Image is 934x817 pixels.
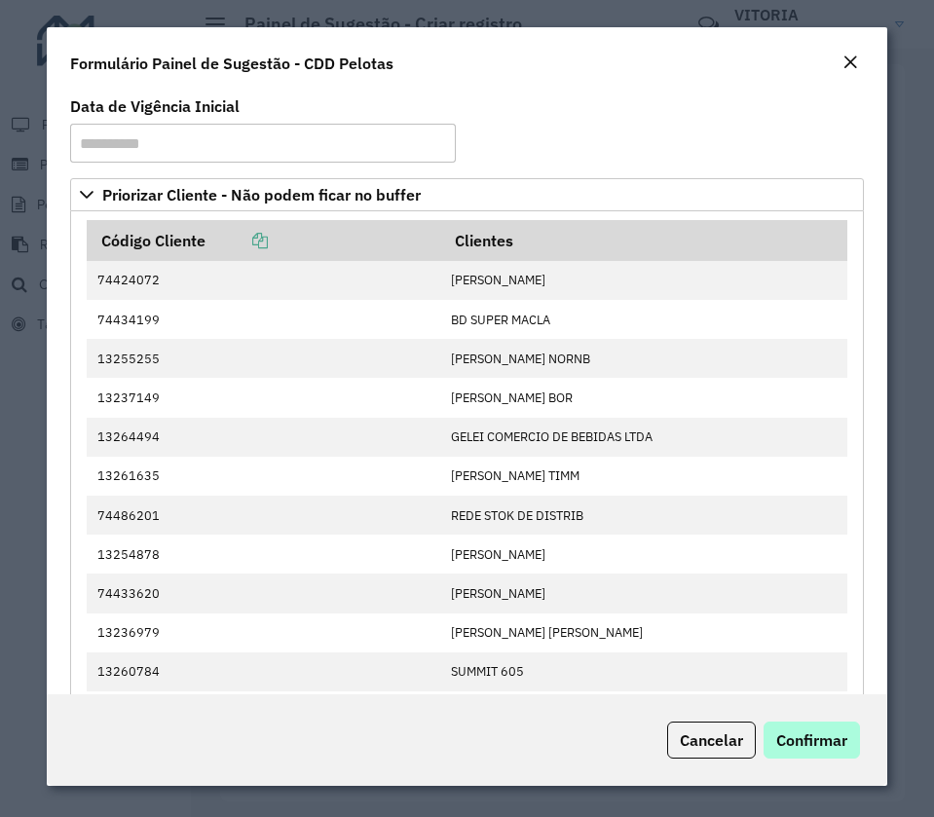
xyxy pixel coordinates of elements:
[70,94,240,118] label: Data de Vigência Inicial
[441,339,847,378] td: [PERSON_NAME] NORNB
[87,496,440,535] td: 74486201
[441,220,847,261] th: Clientes
[441,691,847,730] td: JUAREZ [PERSON_NAME]
[680,730,743,750] span: Cancelar
[441,300,847,339] td: BD SUPER MACLA
[667,722,756,759] button: Cancelar
[441,261,847,300] td: [PERSON_NAME]
[87,339,440,378] td: 13255255
[205,231,268,250] a: Copiar
[87,418,440,457] td: 13264494
[441,613,847,652] td: [PERSON_NAME] [PERSON_NAME]
[87,220,440,261] th: Código Cliente
[87,457,440,496] td: 13261635
[87,378,440,417] td: 13237149
[441,535,847,574] td: [PERSON_NAME]
[776,730,847,750] span: Confirmar
[87,652,440,691] td: 13260784
[441,418,847,457] td: GELEI COMERCIO DE BEBIDAS LTDA
[87,691,440,730] td: 13258811
[70,178,864,211] a: Priorizar Cliente - Não podem ficar no buffer
[441,378,847,417] td: [PERSON_NAME] BOR
[764,722,860,759] button: Confirmar
[87,613,440,652] td: 13236979
[842,55,858,70] em: Fechar
[87,574,440,613] td: 74433620
[441,574,847,613] td: [PERSON_NAME]
[70,52,393,75] h4: Formulário Painel de Sugestão - CDD Pelotas
[102,187,421,203] span: Priorizar Cliente - Não podem ficar no buffer
[837,51,864,76] button: Close
[441,652,847,691] td: SUMMIT 605
[87,300,440,339] td: 74434199
[87,261,440,300] td: 74424072
[87,535,440,574] td: 13254878
[441,457,847,496] td: [PERSON_NAME] TIMM
[441,496,847,535] td: REDE STOK DE DISTRIB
